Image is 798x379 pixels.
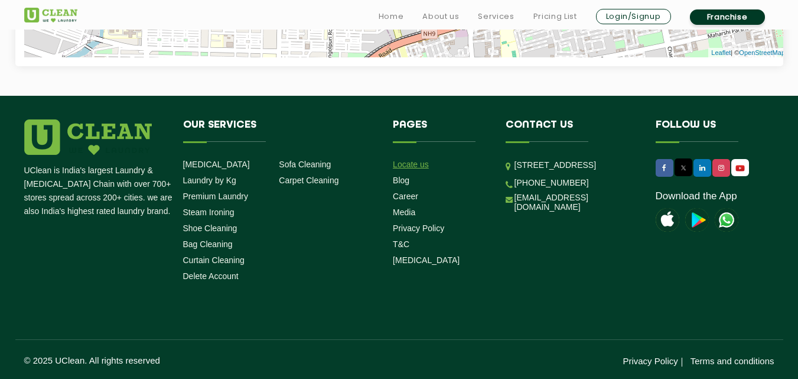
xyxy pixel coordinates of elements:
[279,176,338,185] a: Carpet Cleaning
[656,190,737,202] a: Download the App
[690,356,774,366] a: Terms and conditions
[685,208,709,232] img: playstoreicon.png
[24,355,399,365] p: © 2025 UClean. All rights reserved
[24,8,77,22] img: UClean Laundry and Dry Cleaning
[393,255,460,265] a: [MEDICAL_DATA]
[393,160,429,169] a: Locate us
[514,193,638,212] a: [EMAIL_ADDRESS][DOMAIN_NAME]
[183,192,249,201] a: Premium Laundry
[183,239,233,249] a: Bag Cleaning
[183,119,376,142] h4: Our Services
[623,356,678,366] a: Privacy Policy
[279,160,331,169] a: Sofa Cleaning
[183,208,234,217] a: Steam Ironing
[183,271,239,281] a: Delete Account
[715,208,738,232] img: UClean Laundry and Dry Cleaning
[24,119,152,155] img: logo.png
[393,223,444,233] a: Privacy Policy
[183,223,237,233] a: Shoe Cleaning
[24,164,174,218] p: UClean is India's largest Laundry & [MEDICAL_DATA] Chain with over 700+ stores spread across 200+...
[656,119,760,142] h4: Follow us
[478,9,514,24] a: Services
[690,9,765,25] a: Franchise
[183,255,245,265] a: Curtain Cleaning
[533,9,577,24] a: Pricing List
[393,119,488,142] h4: Pages
[183,176,236,185] a: Laundry by Kg
[711,48,731,58] a: Leaflet
[393,208,415,217] a: Media
[422,9,459,24] a: About us
[393,192,418,201] a: Career
[393,239,409,249] a: T&C
[596,9,671,24] a: Login/Signup
[732,162,748,174] img: UClean Laundry and Dry Cleaning
[656,208,679,232] img: apple-icon.png
[514,158,638,172] p: [STREET_ADDRESS]
[393,176,409,185] a: Blog
[514,178,589,187] a: [PHONE_NUMBER]
[183,160,250,169] a: [MEDICAL_DATA]
[506,119,638,142] h4: Contact us
[379,9,404,24] a: Home
[739,48,785,58] a: OpenStreetMap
